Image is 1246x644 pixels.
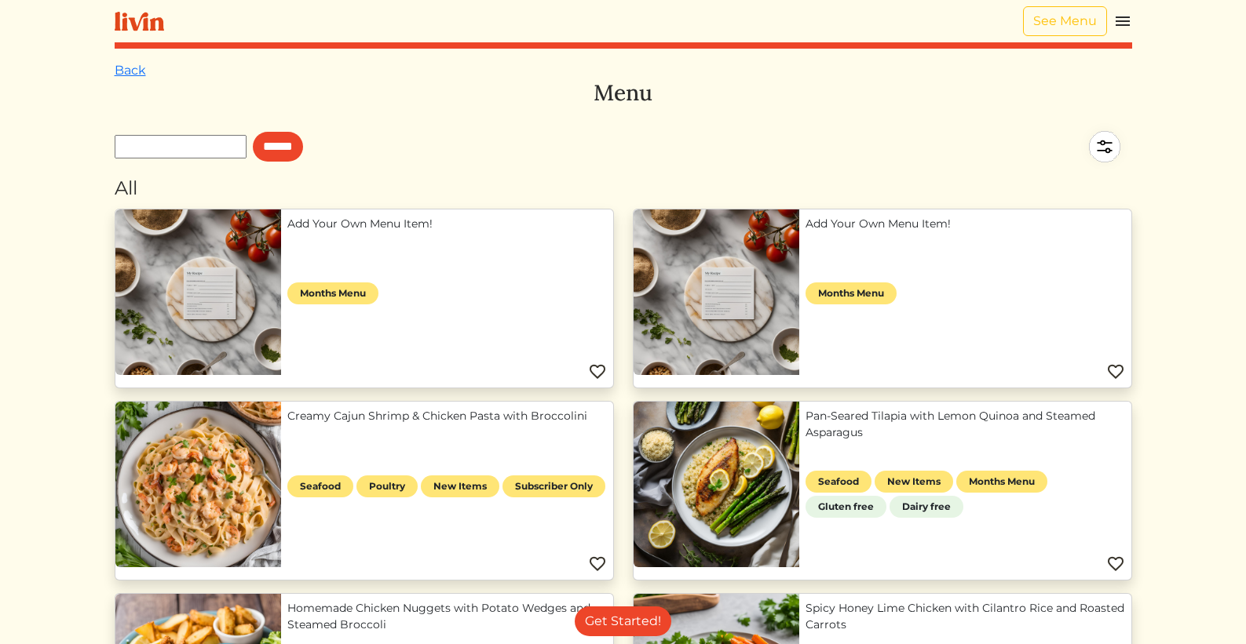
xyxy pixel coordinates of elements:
a: Back [115,63,146,78]
img: Favorite menu item [588,555,607,573]
a: Get Started! [575,606,671,636]
a: Homemade Chicken Nuggets with Potato Wedges and Steamed Broccoli [287,600,607,633]
a: Spicy Honey Lime Chicken with Cilantro Rice and Roasted Carrots [806,600,1125,633]
img: menu_hamburger-cb6d353cf0ecd9f46ceae1c99ecbeb4a00e71ca567a856bd81f57e9d8c17bb26.svg [1113,12,1132,31]
img: Favorite menu item [588,362,607,381]
a: Creamy Cajun Shrimp & Chicken Pasta with Broccolini [287,408,607,424]
img: livin-logo-a0d97d1a881af30f6274990eb6222085a2533c92bbd1e4f22c21b4f0d0e3210c.svg [115,12,164,31]
a: Pan-Seared Tilapia with Lemon Quinoa and Steamed Asparagus [806,408,1125,441]
img: Favorite menu item [1106,555,1125,573]
a: Add Your Own Menu Item! [287,216,607,232]
img: filter-5a7d962c2457a2d01fc3f3b070ac7679cf81506dd4bc827d76cf1eb68fb85cd7.svg [1077,119,1132,174]
a: See Menu [1023,6,1107,36]
div: All [115,174,1132,202]
h3: Menu [115,80,1132,107]
a: Add Your Own Menu Item! [806,216,1125,232]
img: Favorite menu item [1106,362,1125,381]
